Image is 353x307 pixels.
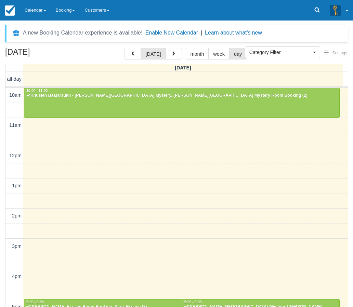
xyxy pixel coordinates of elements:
span: Settings [332,51,347,55]
span: 10am [9,92,22,98]
div: A new Booking Calendar experience is available! [23,29,143,37]
span: 11am [9,122,22,128]
span: 5:00 - 6:00 [26,300,44,304]
span: 5:00 - 6:00 [184,300,202,304]
a: 10:00 - 11:00Khuslen Baatarsukh - [PERSON_NAME][GEOGRAPHIC_DATA] Mystery, [PERSON_NAME][GEOGRAPHI... [24,88,340,118]
span: 10:00 - 11:00 [26,89,48,93]
span: all-day [7,76,22,82]
span: Category Filter [249,49,311,56]
span: 4pm [12,273,22,279]
span: | [201,30,202,36]
span: [DATE] [175,65,191,70]
h2: [DATE] [5,48,92,61]
button: Enable New Calendar [145,29,198,36]
span: 2pm [12,213,22,218]
a: Learn about what's new [205,30,262,36]
button: [DATE] [141,48,166,59]
span: 3pm [12,243,22,249]
img: checkfront-main-nav-mini-logo.png [5,5,15,16]
button: month [186,48,209,59]
span: 1pm [12,183,22,188]
button: Settings [320,48,351,58]
img: A3 [330,5,341,16]
button: Category Filter [245,46,320,58]
span: 12pm [9,153,22,158]
div: Khuslen Baatarsukh - [PERSON_NAME][GEOGRAPHIC_DATA] Mystery, [PERSON_NAME][GEOGRAPHIC_DATA] Myste... [26,93,338,98]
button: week [208,48,230,59]
button: day [229,48,247,59]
